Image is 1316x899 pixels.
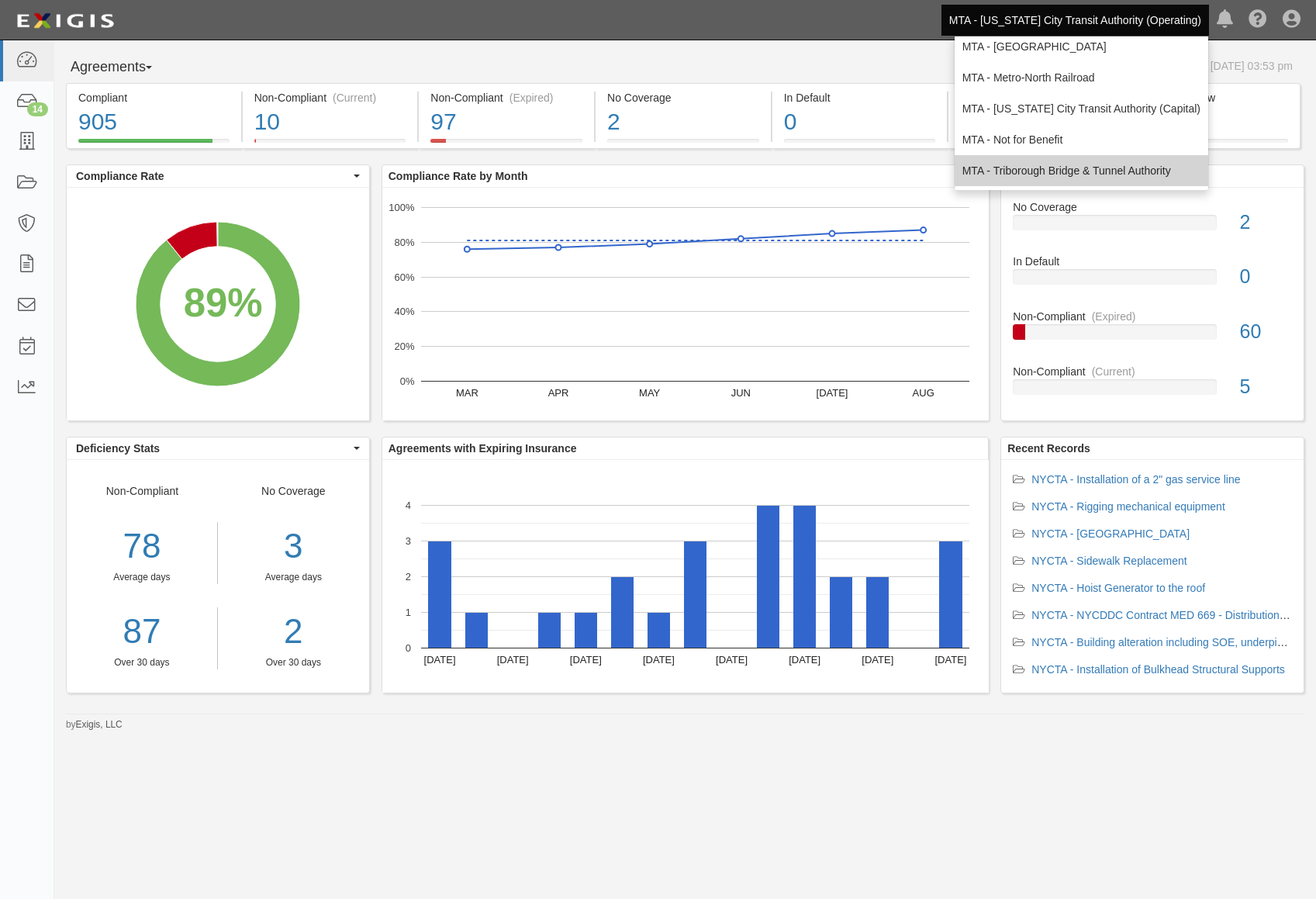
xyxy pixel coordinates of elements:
[76,719,123,730] a: Exigis, LLC
[1228,263,1304,291] div: 0
[1228,318,1304,346] div: 60
[406,642,411,654] text: 0
[66,52,182,83] button: Agreements
[419,139,594,151] a: Non-Compliant(Expired)97
[509,90,554,105] div: (Expired)
[218,483,369,669] div: No Coverage
[389,170,528,182] b: Compliance Rate by Month
[955,93,1208,124] a: MTA - [US_STATE] City Transit Authority (Capital)
[399,375,414,387] text: 0%
[76,168,350,184] span: Compliance Rate
[1031,527,1190,540] a: NYCTA - [GEOGRAPHIC_DATA]
[76,441,350,456] span: Deficiency Stats
[67,607,217,656] a: 87
[570,654,602,666] text: [DATE]
[547,387,568,399] text: APR
[912,387,934,399] text: AUG
[66,718,123,731] small: by
[1031,500,1225,513] a: NYCTA - Rigging mechanical equipment
[934,654,966,666] text: [DATE]
[67,483,218,669] div: Non-Compliant
[333,90,376,105] div: (Current)
[639,387,661,399] text: MAY
[1183,58,1293,74] div: As of [DATE] 03:53 pm
[456,387,478,399] text: MAR
[382,460,989,693] svg: A chart.
[1092,364,1135,379] div: (Current)
[784,90,936,105] div: In Default
[184,275,263,331] div: 89%
[389,442,577,455] b: Agreements with Expiring Insurance
[955,62,1208,93] a: MTA - Metro-North Railroad
[941,5,1209,36] a: MTA - [US_STATE] City Transit Authority (Operating)
[430,105,582,139] div: 97
[406,571,411,583] text: 2
[643,654,675,666] text: [DATE]
[1001,364,1304,379] div: Non-Compliant
[254,90,406,105] div: Non-Compliant (Current)
[1031,582,1205,594] a: NYCTA - Hoist Generator to the roof
[784,105,936,139] div: 0
[394,237,414,248] text: 80%
[67,188,369,420] svg: A chart.
[789,654,820,666] text: [DATE]
[230,607,357,656] a: 2
[78,105,230,139] div: 905
[430,90,582,105] div: Non-Compliant (Expired)
[27,102,48,116] div: 14
[1228,209,1304,237] div: 2
[406,607,411,618] text: 1
[1001,199,1304,215] div: No Coverage
[1137,105,1288,139] div: 11
[1013,254,1292,309] a: In Default0
[66,139,241,151] a: Compliant905
[596,139,771,151] a: No Coverage2
[955,155,1208,186] a: MTA - Triborough Bridge & Tunnel Authority
[496,654,528,666] text: [DATE]
[67,522,217,571] div: 78
[406,535,411,547] text: 3
[67,165,369,187] button: Compliance Rate
[1031,663,1285,676] a: NYCTA - Installation of Bulkhead Structural Supports
[1001,254,1304,269] div: In Default
[1125,139,1300,151] a: Pending Review11
[1092,309,1136,324] div: (Expired)
[67,571,217,584] div: Average days
[862,654,893,666] text: [DATE]
[382,188,989,420] svg: A chart.
[1031,473,1240,486] a: NYCTA - Installation of a 2" gas service line
[607,105,759,139] div: 2
[1007,442,1090,455] b: Recent Records
[230,571,357,584] div: Average days
[1013,364,1292,407] a: Non-Compliant(Current)5
[1013,309,1292,364] a: Non-Compliant(Expired)60
[67,656,217,669] div: Over 30 days
[948,139,1124,151] a: Expiring Insurance164
[1001,309,1304,324] div: Non-Compliant
[12,7,119,35] img: logo-5460c22ac91f19d4615b14bd174203de0afe785f0fc80cf4dbbc73dc1793850b.png
[67,437,369,459] button: Deficiency Stats
[254,105,406,139] div: 10
[1137,90,1288,105] div: Pending Review
[394,271,414,282] text: 60%
[816,387,848,399] text: [DATE]
[394,341,414,352] text: 20%
[78,90,230,105] div: Compliant
[1249,11,1267,29] i: Help Center - Complianz
[243,139,418,151] a: Non-Compliant(Current)10
[389,202,415,213] text: 100%
[772,139,948,151] a: In Default0
[230,522,357,571] div: 3
[394,306,414,317] text: 40%
[1013,199,1292,254] a: No Coverage2
[406,500,411,511] text: 4
[607,90,759,105] div: No Coverage
[1031,555,1186,567] a: NYCTA - Sidewalk Replacement
[716,654,748,666] text: [DATE]
[230,656,357,669] div: Over 30 days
